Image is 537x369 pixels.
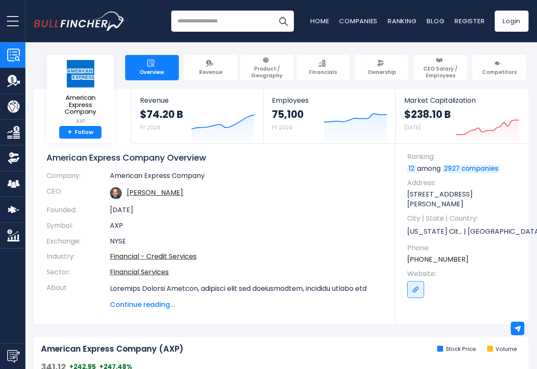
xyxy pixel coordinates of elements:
[34,11,125,31] img: Bullfincher logo
[407,226,520,238] p: [US_STATE] Cit... | [GEOGRAPHIC_DATA] | US
[34,11,125,31] a: Go to homepage
[407,190,520,209] p: [STREET_ADDRESS][PERSON_NAME]
[273,11,294,32] button: Search
[240,55,294,80] a: Product / Geography
[110,267,169,277] a: Financial Services
[47,234,110,249] th: Exchange:
[309,69,337,76] span: Financials
[407,165,416,173] a: 12
[367,69,396,76] span: Ownership
[355,55,408,80] a: Ownership
[127,188,183,197] a: ceo
[132,89,263,143] a: Revenue $74.20 B FY 2024
[110,251,197,261] a: Financial - Credit Services
[59,126,101,139] a: +Follow
[140,96,255,104] span: Revenue
[407,243,520,253] span: Phone:
[407,281,424,298] a: Go to link
[296,55,350,80] a: Financials
[53,118,107,125] small: AXP
[7,152,20,164] img: Ownership
[110,300,383,310] span: Continue reading...
[404,124,420,131] small: [DATE]
[272,108,304,121] strong: 75,100
[414,55,467,80] a: CEO Salary / Employees
[47,249,110,265] th: Industry:
[53,59,108,126] a: American Express Company AXP
[472,55,526,80] a: Competitors
[199,69,222,76] span: Revenue
[47,202,110,218] th: Founded:
[407,178,520,188] span: Address:
[140,108,183,121] strong: $74.20 B
[417,66,463,79] span: CEO Salary / Employees
[339,16,378,25] a: Companies
[263,89,395,143] a: Employees 75,100 FY 2024
[47,218,110,234] th: Symbol:
[407,255,469,264] a: [PHONE_NUMBER]
[47,280,110,310] th: About
[437,346,476,353] li: Stock Price
[110,218,383,234] td: AXP
[47,184,110,202] th: CEO:
[455,16,485,25] a: Register
[110,187,122,199] img: stephen-j-squeri.jpg
[495,11,529,32] a: Login
[47,152,383,163] h1: American Express Company Overview
[47,172,110,184] th: Company:
[407,152,520,161] span: Ranking:
[272,96,386,104] span: Employees
[125,55,179,80] a: Overview
[110,172,383,184] td: American Express Company
[482,69,517,76] span: Competitors
[407,164,520,173] p: among
[407,269,520,279] span: Website:
[388,16,416,25] a: Ranking
[140,69,164,76] span: Overview
[53,94,107,115] span: American Express Company
[184,55,238,80] a: Revenue
[404,96,519,104] span: Market Capitalization
[407,214,520,223] span: City | State | Country:
[244,66,290,79] span: Product / Geography
[110,202,383,218] td: [DATE]
[140,124,160,131] small: FY 2024
[443,165,500,173] a: 2927 companies
[310,16,329,25] a: Home
[47,265,110,280] th: Sector:
[272,124,292,131] small: FY 2024
[404,108,451,121] strong: $238.10 B
[396,89,528,143] a: Market Capitalization $238.10 B [DATE]
[41,344,184,355] h2: American Express Company (AXP)
[487,346,517,353] li: Volume
[427,16,444,25] a: Blog
[110,234,383,249] td: NYSE
[68,128,72,136] strong: +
